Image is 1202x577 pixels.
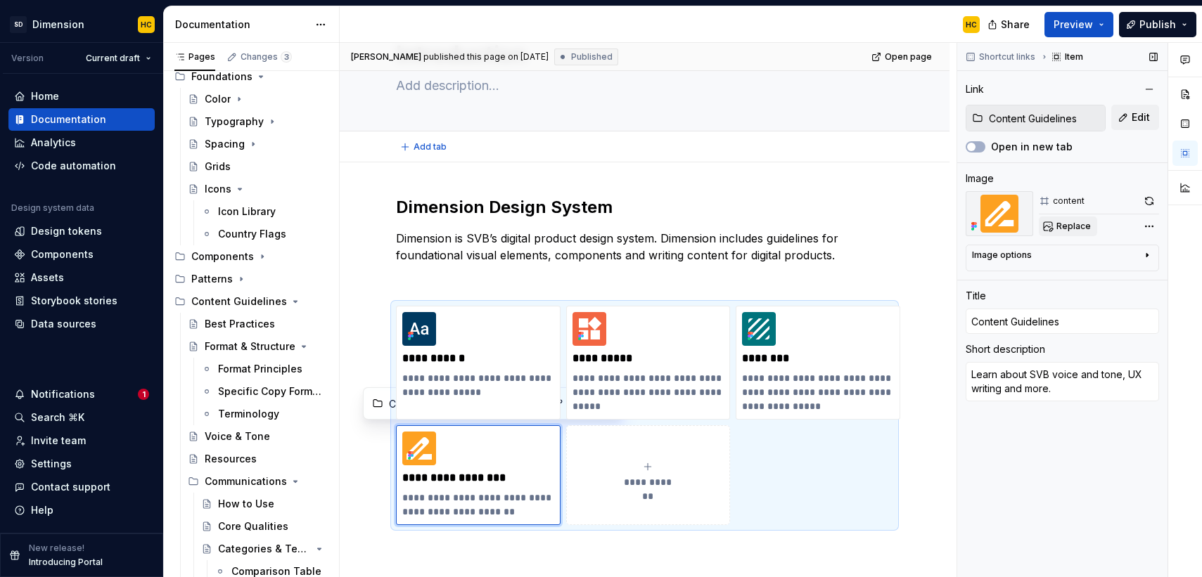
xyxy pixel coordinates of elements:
[196,515,333,538] a: Core Qualities
[1139,18,1176,32] span: Publish
[191,294,287,309] div: Content Guidelines
[31,159,116,173] div: Code automation
[191,272,233,286] div: Patterns
[8,383,155,406] button: Notifications1
[86,53,140,64] span: Current draft
[182,155,333,178] a: Grids
[182,133,333,155] a: Spacing
[281,51,292,63] span: 3
[972,249,1032,261] div: Image options
[138,389,149,400] span: 1
[885,51,932,63] span: Open page
[175,18,308,32] div: Documentation
[196,200,333,223] a: Icon Library
[972,249,1153,266] button: Image options
[31,317,96,331] div: Data sources
[351,51,421,63] span: [PERSON_NAME]
[182,313,333,335] a: Best Practices
[402,312,436,346] img: 434af657-0c6a-4619-8dd8-6216699a5bdd.svg
[31,271,64,285] div: Assets
[8,406,155,429] button: Search ⌘K
[182,448,333,470] a: Resources
[1039,216,1097,236] button: Replace
[218,542,311,556] div: Categories & Templates
[31,434,86,448] div: Invite team
[980,12,1039,37] button: Share
[966,342,1045,356] div: Short description
[182,335,333,358] a: Format & Structure
[32,18,84,32] div: Dimension
[8,290,155,312] a: Storybook stories
[966,309,1159,334] input: Add title
[1054,18,1093,32] span: Preview
[31,89,59,103] div: Home
[205,452,257,466] div: Resources
[182,110,333,133] a: Typography
[8,220,155,242] a: Design tokens
[29,543,84,554] p: New release!
[31,247,94,261] div: Components
[8,429,155,452] a: Invite team
[31,457,72,471] div: Settings
[3,9,160,39] button: SDDimensionHC
[31,503,53,517] div: Help
[31,410,84,424] div: Search ⌘K
[169,290,333,313] div: Content Guidelines
[182,88,333,110] a: Color
[742,312,776,346] img: cfa35a59-227d-4229-aaa2-5c08acb5fb84.svg
[8,499,155,521] button: Help
[966,171,994,186] div: Image
[31,387,95,401] div: Notifications
[991,140,1073,154] label: Open in new tab
[1119,12,1196,37] button: Publish
[196,223,333,245] a: Country Flags
[169,268,333,290] div: Patterns
[1044,12,1113,37] button: Preview
[8,155,155,177] a: Code automation
[1053,195,1085,207] div: content
[191,249,254,264] div: Components
[79,48,158,68] button: Current draft
[979,51,1035,63] span: Shortcut links
[8,243,155,266] a: Components
[396,137,453,157] button: Add tab
[174,51,215,63] div: Pages
[29,557,103,568] p: Introducing Portal
[396,196,893,219] h2: Dimension Design System
[196,538,333,560] a: Categories & Templates
[8,108,155,131] a: Documentation
[169,245,333,268] div: Components
[196,493,333,515] a: How to Use
[218,497,274,511] div: How to Use
[205,115,264,129] div: Typography
[396,230,893,264] p: Dimension is SVB’s digital product design system. Dimension includes guidelines for foundational ...
[31,294,117,308] div: Storybook stories
[205,182,231,196] div: Icons
[218,384,325,398] div: Specific Copy Formats
[8,85,155,108] a: Home
[182,425,333,448] a: Voice & Tone
[414,141,447,153] span: Add tab
[169,65,333,88] div: Foundations
[218,362,302,376] div: Format Principles
[1132,110,1150,124] span: Edit
[966,289,986,303] div: Title
[966,362,1159,401] textarea: Learn about SVB voice and tone, UX writing and more.
[191,70,252,84] div: Foundations
[31,480,110,494] div: Contact support
[966,191,1033,236] img: 1a96ac7d-ee62-4dca-bd57-ec0e75b8edaf.svg
[31,112,106,127] div: Documentation
[182,178,333,200] a: Icons
[1056,221,1091,232] span: Replace
[205,339,295,354] div: Format & Structure
[182,470,333,493] div: Communications
[11,53,44,64] div: Version
[205,429,270,443] div: Voice & Tone
[423,51,549,63] div: published this page on [DATE]
[571,51,613,63] span: Published
[241,51,292,63] div: Changes
[8,266,155,289] a: Assets
[1111,105,1159,130] button: Edit
[8,131,155,154] a: Analytics
[205,137,245,151] div: Spacing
